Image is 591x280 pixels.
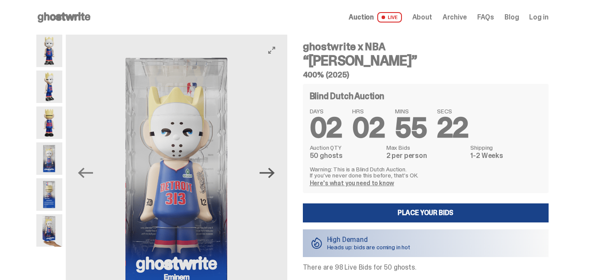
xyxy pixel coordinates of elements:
[303,264,549,271] p: There are 98 Live Bids for 50 ghosts.
[258,164,277,183] button: Next
[36,214,62,247] img: eminem%20scale.png
[36,106,62,139] img: Copy%20of%20Eminem_NBA_400_6.png
[352,110,385,146] span: 02
[377,12,402,23] span: LIVE
[504,14,519,21] a: Blog
[477,14,494,21] a: FAQs
[437,108,469,114] span: SECS
[310,152,381,159] dd: 50 ghosts
[310,108,342,114] span: DAYS
[349,14,374,21] span: Auction
[437,110,469,146] span: 22
[352,108,385,114] span: HRS
[76,164,95,183] button: Previous
[349,12,401,23] a: Auction LIVE
[310,92,384,100] h4: Blind Dutch Auction
[395,110,427,146] span: 55
[327,244,411,250] p: Heads up: bids are coming in hot
[386,145,466,151] dt: Max Bids
[303,54,549,68] h3: “[PERSON_NAME]”
[386,152,466,159] dd: 2 per person
[470,152,541,159] dd: 1-2 Weeks
[303,203,549,222] a: Place your Bids
[303,71,549,79] h5: 400% (2025)
[443,14,467,21] a: Archive
[310,145,381,151] dt: Auction QTY
[310,110,342,146] span: 02
[267,45,277,55] button: View full-screen
[303,42,549,52] h4: ghostwrite x NBA
[470,145,541,151] dt: Shipping
[36,35,62,67] img: Copy%20of%20Eminem_NBA_400_1.png
[395,108,427,114] span: MINS
[412,14,432,21] a: About
[36,142,62,175] img: Eminem_NBA_400_12.png
[36,71,62,103] img: Copy%20of%20Eminem_NBA_400_3.png
[310,179,394,187] a: Here's what you need to know
[529,14,548,21] a: Log in
[327,236,411,243] p: High Demand
[310,166,542,178] p: Warning: This is a Blind Dutch Auction. If you’ve never done this before, that’s OK.
[36,178,62,211] img: Eminem_NBA_400_13.png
